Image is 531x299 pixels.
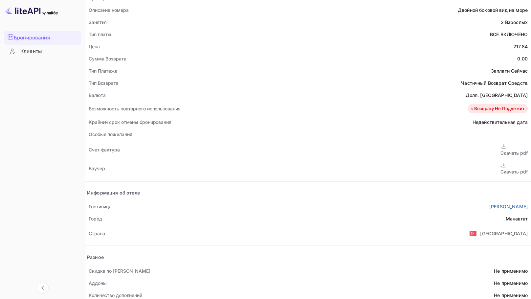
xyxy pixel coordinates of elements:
[490,32,528,37] ya-tr-span: ВСЕ ВКЛЮЧЕНО
[489,204,528,209] ya-tr-span: [PERSON_NAME]
[89,119,171,125] ya-tr-span: Крайний срок отмены бронирования
[89,68,118,74] ya-tr-span: Тип Платежа
[89,19,107,25] ya-tr-span: Занятия
[89,216,102,221] ya-tr-span: Город
[89,56,126,61] ya-tr-span: Сумма Возврата
[89,231,105,236] ya-tr-span: Страна
[89,131,132,137] ya-tr-span: Особые пожелания
[461,80,528,86] ya-tr-span: Частичный Возврат Средств
[513,43,528,50] div: 217.84
[4,31,81,44] a: Бронирования
[506,216,528,221] ya-tr-span: Манавгат
[87,190,140,195] ya-tr-span: Информация об отеле
[89,80,119,86] ya-tr-span: Тип Возврата
[491,68,528,74] ya-tr-span: Заплати Сейчас
[494,292,528,298] ya-tr-span: Не применимо
[473,119,528,125] ya-tr-span: Недействительная дата
[89,166,105,171] ya-tr-span: Ваучер
[500,150,528,156] ya-tr-span: Скачать pdf
[501,19,528,25] ya-tr-span: 2 Взрослых
[480,231,528,236] ya-tr-span: [GEOGRAPHIC_DATA]
[494,268,528,274] ya-tr-span: Не применимо
[89,292,142,298] ya-tr-span: Количество дополнений
[87,254,104,260] ya-tr-span: Разное
[5,5,58,16] img: Логотип LiteAPI
[474,105,524,112] ya-tr-span: Возврату не подлежит
[469,227,477,239] span: США
[89,92,105,98] ya-tr-span: Валюта
[14,34,50,42] ya-tr-span: Бронирования
[89,7,129,13] ya-tr-span: Описание номера
[469,230,477,237] ya-tr-span: 🇹🇷
[89,44,100,49] ya-tr-span: Цена
[89,106,180,111] ya-tr-span: Возможность повторного использования
[489,203,528,210] a: [PERSON_NAME]
[89,280,106,286] ya-tr-span: Аддоны
[500,169,528,174] ya-tr-span: Скачать pdf
[89,147,120,152] ya-tr-span: Счет-фактура
[89,204,112,209] ya-tr-span: Гостиница
[4,31,81,45] div: Бронирования
[37,282,49,294] button: Свернуть навигацию
[494,280,528,286] ya-tr-span: Не применимо
[458,7,528,13] ya-tr-span: Двойной боковой вид на море
[20,48,42,55] ya-tr-span: Клиенты
[4,45,81,58] div: Клиенты
[517,55,528,62] div: 0.00
[466,92,528,98] ya-tr-span: Долл. [GEOGRAPHIC_DATA]
[89,32,111,37] ya-tr-span: Тип платы
[89,268,150,274] ya-tr-span: Скидка по [PERSON_NAME]
[4,45,81,57] a: Клиенты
